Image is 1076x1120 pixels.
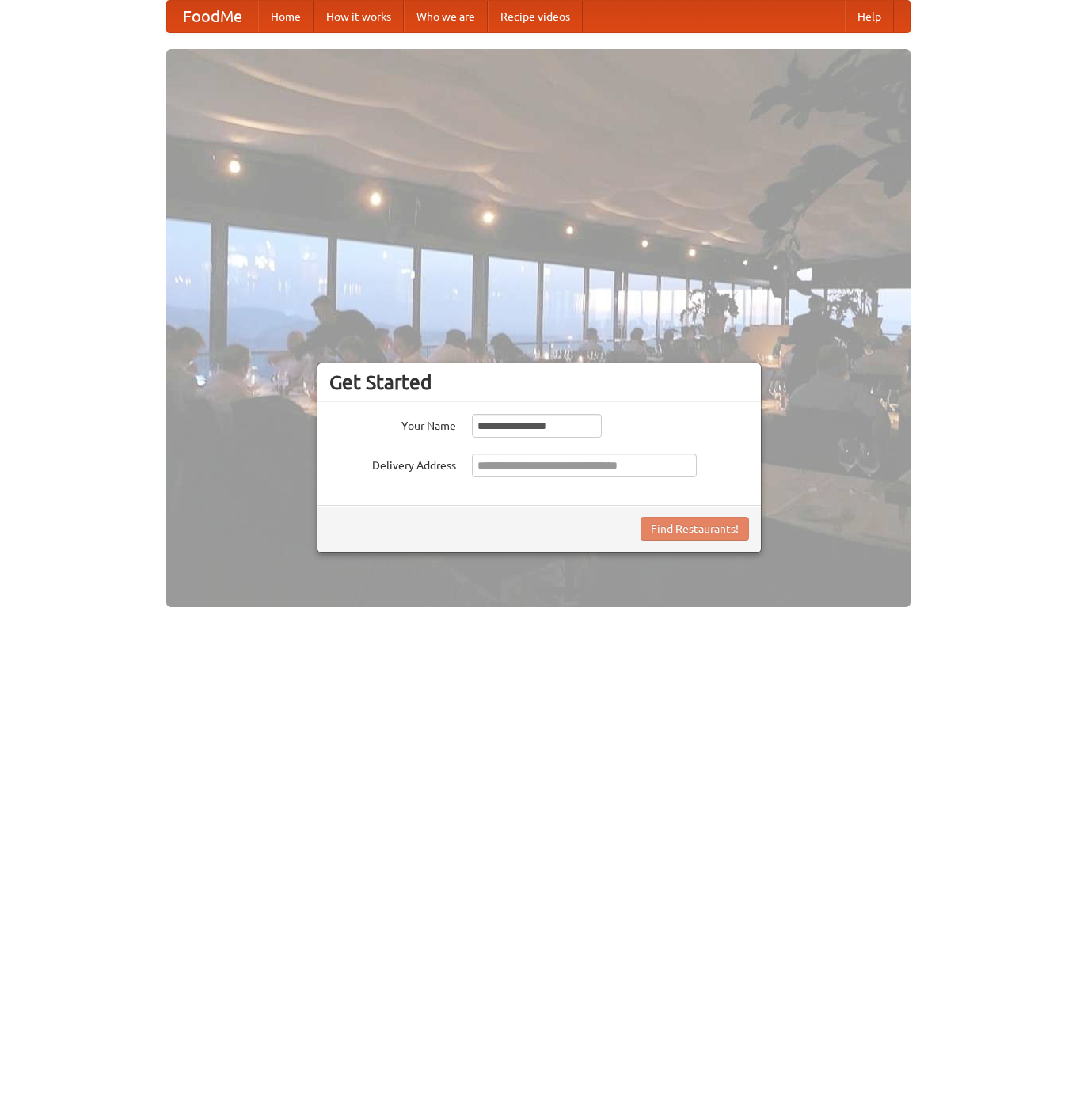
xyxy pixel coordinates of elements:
[167,1,258,32] a: FoodMe
[488,1,583,32] a: Recipe videos
[845,1,894,32] a: Help
[329,454,456,473] label: Delivery Address
[329,370,749,394] h3: Get Started
[329,414,456,434] label: Your Name
[258,1,314,32] a: Home
[404,1,488,32] a: Who we are
[314,1,404,32] a: How it works
[641,517,749,541] button: Find Restaurants!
